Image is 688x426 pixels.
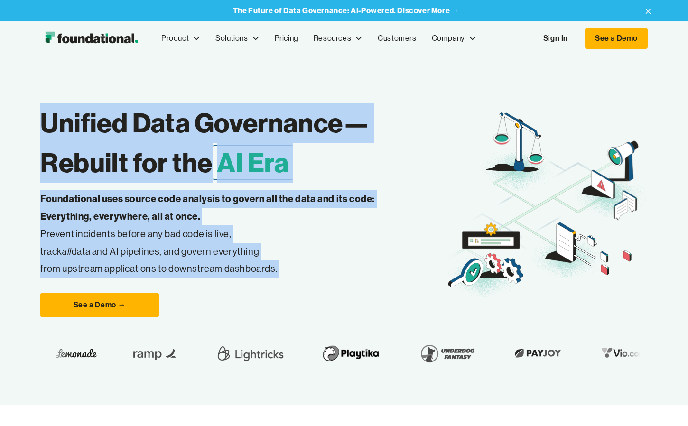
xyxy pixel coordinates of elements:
div: Solutions [208,23,267,54]
a: The Future of Data Governance: AI-Powered. Discover More → [233,6,459,15]
div: Product [154,23,208,54]
iframe: Chat Widget [517,316,688,426]
a: home [40,29,142,48]
div: Resources [306,23,370,54]
div: Product [161,32,189,45]
div: Company [424,23,484,54]
div: Company [432,32,465,45]
a: See a Demo → [40,293,159,317]
h1: Unified Data Governance— Rebuilt for the [40,103,445,183]
img: Payjoy [510,346,566,361]
img: Lightricks [214,340,286,367]
div: Resources [314,32,351,45]
strong: Foundational uses source code analysis to govern all the data and its code: Everything, everywher... [40,193,375,222]
a: Pricing [267,23,306,54]
img: Foundational Logo [40,29,142,48]
img: Ramp [127,340,184,367]
em: all [62,245,72,257]
span: AI Era [213,145,293,180]
img: Underdog Fantasy [415,340,479,367]
div: Solutions [215,32,248,45]
a: Sign In [534,28,577,48]
img: Lemonade [55,346,96,361]
a: Customers [370,23,424,54]
img: Playtika [316,340,384,367]
p: Prevent incidents before any bad code is live, track data and AI pipelines, and govern everything... [40,190,405,278]
a: See a Demo [585,28,648,49]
